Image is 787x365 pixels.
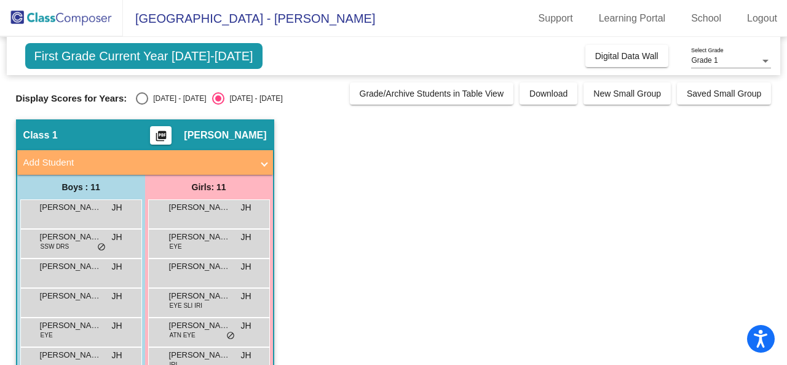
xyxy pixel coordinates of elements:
[529,9,583,28] a: Support
[40,201,101,214] span: [PERSON_NAME]
[40,260,101,273] span: [PERSON_NAME]
[360,89,504,98] span: Grade/Archive Students in Table View
[585,45,668,67] button: Digital Data Wall
[687,89,761,98] span: Saved Small Group
[111,319,122,332] span: JH
[40,231,101,243] span: [PERSON_NAME] [PERSON_NAME]
[593,89,661,98] span: New Small Group
[136,92,282,105] mat-radio-group: Select an option
[154,130,168,147] mat-icon: picture_as_pdf
[170,331,196,340] span: ATN EYE
[240,231,251,244] span: JH
[169,201,231,214] span: [PERSON_NAME] [PERSON_NAME]
[148,93,206,104] div: [DATE] - [DATE]
[17,150,273,175] mat-expansion-panel-header: Add Student
[583,82,671,105] button: New Small Group
[41,331,53,340] span: EYE
[170,301,202,310] span: EYE SLI IRI
[169,290,231,302] span: [PERSON_NAME]
[23,129,58,142] span: Class 1
[691,56,718,65] span: Grade 1
[169,260,231,273] span: [PERSON_NAME]
[169,231,231,243] span: [PERSON_NAME]
[40,349,101,361] span: [PERSON_NAME]
[226,331,235,341] span: do_not_disturb_alt
[589,9,676,28] a: Learning Portal
[111,290,122,303] span: JH
[40,290,101,302] span: [PERSON_NAME]
[150,126,172,145] button: Print Students Details
[40,319,101,332] span: [PERSON_NAME]
[681,9,731,28] a: School
[111,260,122,273] span: JH
[529,89,568,98] span: Download
[145,175,273,199] div: Girls: 11
[111,201,122,214] span: JH
[97,243,106,252] span: do_not_disturb_alt
[111,349,122,362] span: JH
[16,93,127,104] span: Display Scores for Years:
[350,82,514,105] button: Grade/Archive Students in Table View
[184,129,266,142] span: [PERSON_NAME]
[240,349,251,362] span: JH
[520,82,577,105] button: Download
[737,9,787,28] a: Logout
[595,51,658,61] span: Digital Data Wall
[240,319,251,332] span: JH
[23,156,252,170] mat-panel-title: Add Student
[240,260,251,273] span: JH
[17,175,145,199] div: Boys : 11
[240,290,251,303] span: JH
[123,9,375,28] span: [GEOGRAPHIC_DATA] - [PERSON_NAME]
[169,319,231,332] span: [PERSON_NAME]
[170,242,182,251] span: EYE
[41,242,69,251] span: SSW DRS
[111,231,122,244] span: JH
[169,349,231,361] span: [PERSON_NAME]
[240,201,251,214] span: JH
[25,43,263,69] span: First Grade Current Year [DATE]-[DATE]
[224,93,282,104] div: [DATE] - [DATE]
[677,82,771,105] button: Saved Small Group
